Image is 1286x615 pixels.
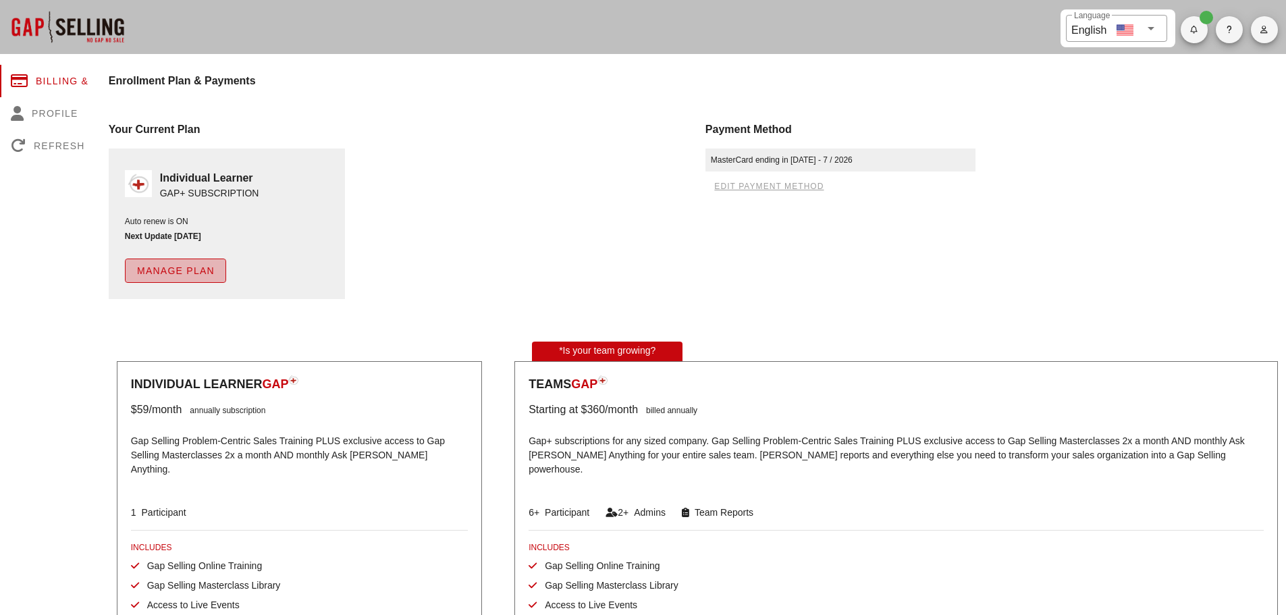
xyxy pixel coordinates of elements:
[182,402,265,418] div: annually subscription
[288,375,298,385] img: plan-icon
[125,170,152,197] img: gap_plus_logo_solo.png
[1074,11,1110,21] label: Language
[131,402,149,418] div: $59
[529,402,605,418] div: Starting at $360
[139,599,240,610] span: Access to Live Events
[125,232,201,241] strong: Next Update [DATE]
[1200,11,1213,24] span: Badge
[529,426,1264,487] p: Gap+ subscriptions for any sized company. Gap Selling Problem-Centric Sales Training PLUS exclusi...
[109,122,689,138] div: Your Current Plan
[705,177,832,196] button: edit payment method
[705,149,975,171] div: MasterCard ending in [DATE] - 7 / 2026
[605,402,638,418] div: /month
[1066,15,1167,42] div: LanguageEnglish
[131,541,468,554] div: INCLUDES
[714,182,824,191] span: edit payment method
[529,375,1264,394] div: Teams
[125,215,329,228] div: Auto renew is ON
[689,507,753,518] span: Team Reports
[628,507,666,518] span: Admins
[532,342,682,361] div: *Is your team growing?
[537,580,678,591] span: Gap Selling Masterclass Library
[136,507,186,518] span: Participant
[539,507,589,518] span: Participant
[109,73,1286,89] h4: Enrollment Plan & Payments
[160,186,259,200] div: GAP+ SUBSCRIPTION
[1071,19,1106,38] div: English
[131,507,136,518] span: 1
[125,259,226,283] button: Manage Plan
[149,402,182,418] div: /month
[139,560,262,571] span: Gap Selling Online Training
[597,375,608,385] img: plan-icon
[618,507,628,518] span: 2+
[529,541,1264,554] div: INCLUDES
[139,580,281,591] span: Gap Selling Masterclass Library
[529,507,539,518] span: 6+
[705,122,1286,138] div: Payment Method
[136,265,215,276] span: Manage Plan
[131,426,468,487] p: Gap Selling Problem-Centric Sales Training PLUS exclusive access to Gap Selling Masterclasses 2x ...
[537,599,637,610] span: Access to Live Events
[537,560,660,571] span: Gap Selling Online Training
[131,375,468,394] div: Individual Learner
[262,377,288,391] span: GAP
[571,377,597,391] span: GAP
[160,172,253,184] strong: Individual Learner
[638,402,697,418] div: billed annually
